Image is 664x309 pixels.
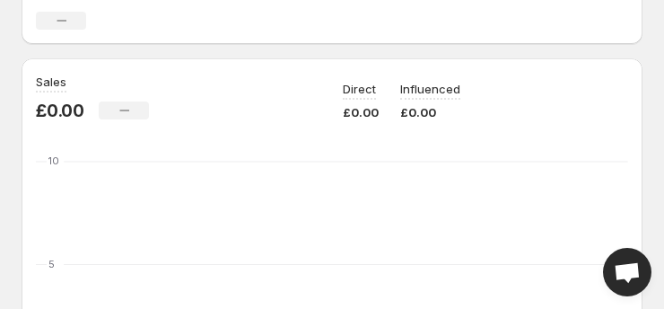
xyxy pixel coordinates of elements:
p: £0.00 [343,103,379,121]
a: Open chat [603,248,651,296]
text: 10 [48,154,59,167]
p: Direct [343,80,376,98]
text: 5 [48,258,55,270]
p: £0.00 [36,100,84,121]
p: Influenced [400,80,460,98]
h3: Sales [36,73,66,91]
p: £0.00 [400,103,460,121]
